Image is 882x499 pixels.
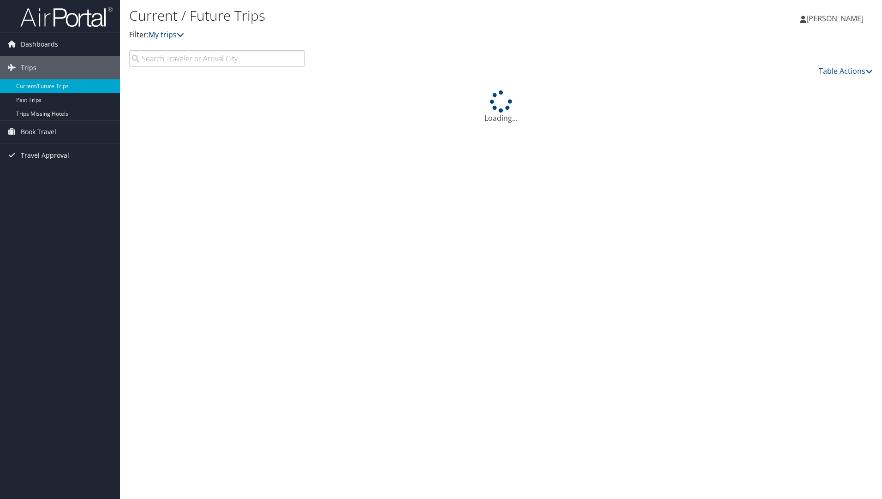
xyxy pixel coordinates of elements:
[800,5,873,32] a: [PERSON_NAME]
[806,13,864,24] span: [PERSON_NAME]
[20,6,113,28] img: airportal-logo.png
[129,90,873,124] div: Loading...
[129,29,625,41] p: Filter:
[21,56,36,79] span: Trips
[129,50,305,67] input: Search Traveler or Arrival City
[21,144,69,167] span: Travel Approval
[21,33,58,56] span: Dashboards
[21,120,56,143] span: Book Travel
[129,6,625,25] h1: Current / Future Trips
[149,30,184,40] a: My trips
[819,66,873,76] a: Table Actions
